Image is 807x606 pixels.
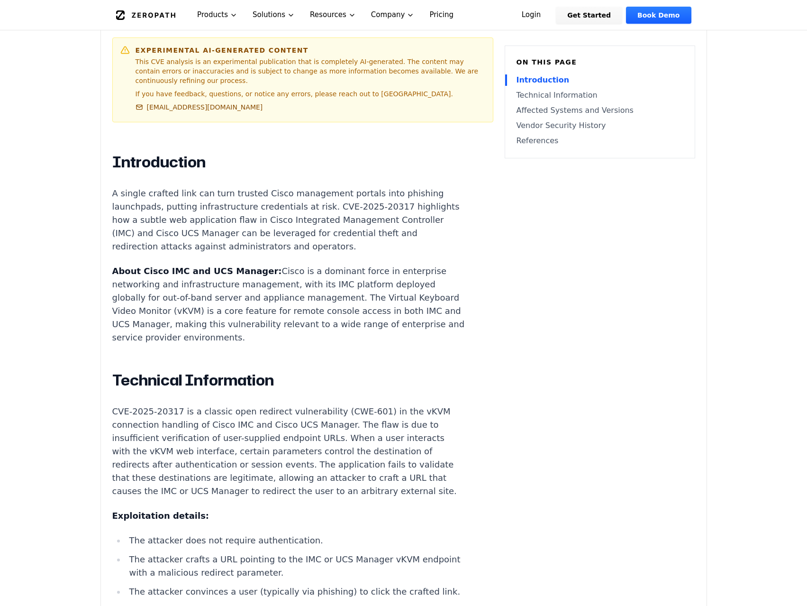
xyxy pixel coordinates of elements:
[112,153,465,172] h2: Introduction
[517,120,683,131] a: Vendor Security History
[136,89,485,99] p: If you have feedback, questions, or notice any errors, please reach out to [GEOGRAPHIC_DATA].
[517,90,683,101] a: Technical Information
[112,405,465,498] p: CVE-2025-20317 is a classic open redirect vulnerability (CWE-601) in the vKVM connection handling...
[112,265,465,344] p: Cisco is a dominant force in enterprise networking and infrastructure management, with its IMC pl...
[136,57,485,85] p: This CVE analysis is an experimental publication that is completely AI-generated. The content may...
[112,371,465,390] h2: Technical Information
[112,511,209,521] strong: Exploitation details:
[126,585,465,598] li: The attacker convinces a user (typically via phishing) to click the crafted link.
[517,105,683,116] a: Affected Systems and Versions
[510,7,553,24] a: Login
[126,534,465,547] li: The attacker does not require authentication.
[126,553,465,579] li: The attacker crafts a URL pointing to the IMC or UCS Manager vKVM endpoint with a malicious redir...
[136,102,263,112] a: [EMAIL_ADDRESS][DOMAIN_NAME]
[626,7,691,24] a: Book Demo
[517,57,683,67] h6: On this page
[556,7,622,24] a: Get Started
[517,74,683,86] a: Introduction
[136,46,485,55] h6: Experimental AI-Generated Content
[112,187,465,253] p: A single crafted link can turn trusted Cisco management portals into phishing launchpads, putting...
[517,135,683,147] a: References
[112,266,282,276] strong: About Cisco IMC and UCS Manager:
